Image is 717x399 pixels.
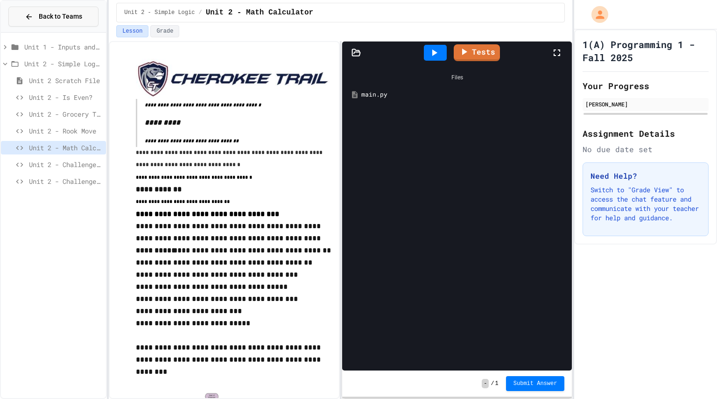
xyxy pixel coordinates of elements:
[198,9,202,16] span: /
[29,92,102,102] span: Unit 2 - Is Even?
[29,76,102,85] span: Unit 2 Scratch File
[116,25,148,37] button: Lesson
[347,69,568,86] div: Files
[590,185,701,223] p: Switch to "Grade View" to access the chat feature and communicate with your teacher for help and ...
[491,380,494,387] span: /
[506,376,565,391] button: Submit Answer
[585,100,706,108] div: [PERSON_NAME]
[590,170,701,182] h3: Need Help?
[583,79,709,92] h2: Your Progress
[495,380,499,387] span: 1
[24,42,102,52] span: Unit 1 - Inputs and Numbers
[39,12,82,21] span: Back to Teams
[206,7,313,18] span: Unit 2 - Math Calculator
[583,127,709,140] h2: Assignment Details
[29,176,102,186] span: Unit 2 - Challenge Project - Colors on Chessboard
[8,7,98,27] button: Back to Teams
[513,380,557,387] span: Submit Answer
[482,379,489,388] span: -
[124,9,195,16] span: Unit 2 - Simple Logic
[150,25,179,37] button: Grade
[29,160,102,169] span: Unit 2 - Challenge Project - Type of Triangle
[583,38,709,64] h1: 1(A) Programming 1 - Fall 2025
[583,144,709,155] div: No due date set
[29,109,102,119] span: Unit 2 - Grocery Tracker
[582,4,611,25] div: My Account
[24,59,102,69] span: Unit 2 - Simple Logic
[29,126,102,136] span: Unit 2 - Rook Move
[361,90,567,99] div: main.py
[454,44,500,61] a: Tests
[29,143,102,153] span: Unit 2 - Math Calculator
